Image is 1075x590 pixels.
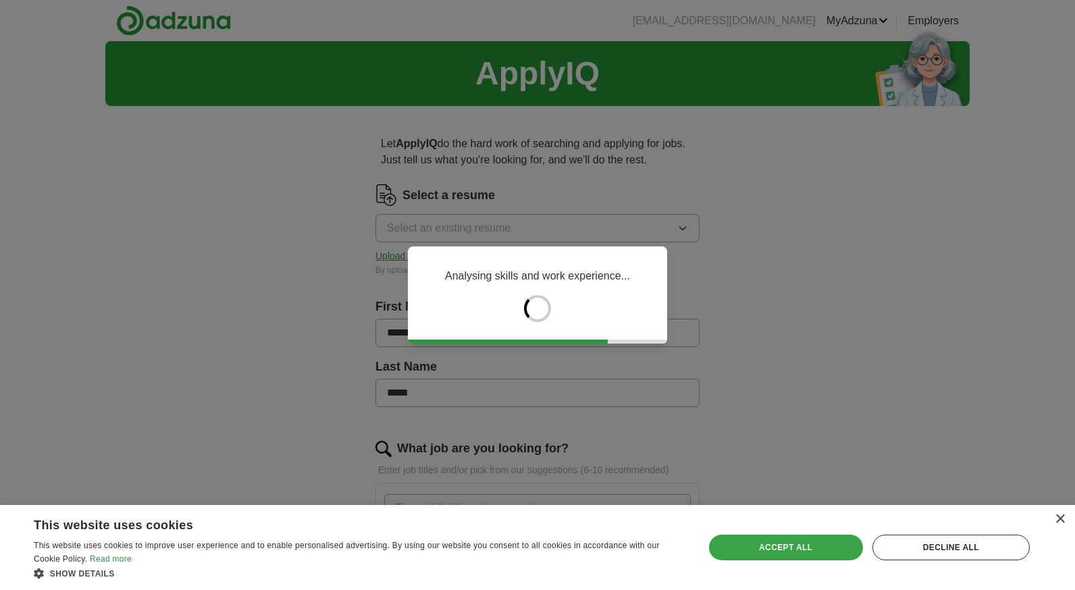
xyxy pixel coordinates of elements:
div: Accept all [709,535,863,560]
div: Show details [34,566,684,580]
span: This website uses cookies to improve user experience and to enable personalised advertising. By u... [34,541,660,564]
div: Close [1055,514,1065,525]
span: Show details [50,569,115,579]
p: Analysing skills and work experience... [445,268,630,284]
div: Decline all [872,535,1030,560]
div: This website uses cookies [34,513,650,533]
a: Read more, opens a new window [90,554,132,564]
